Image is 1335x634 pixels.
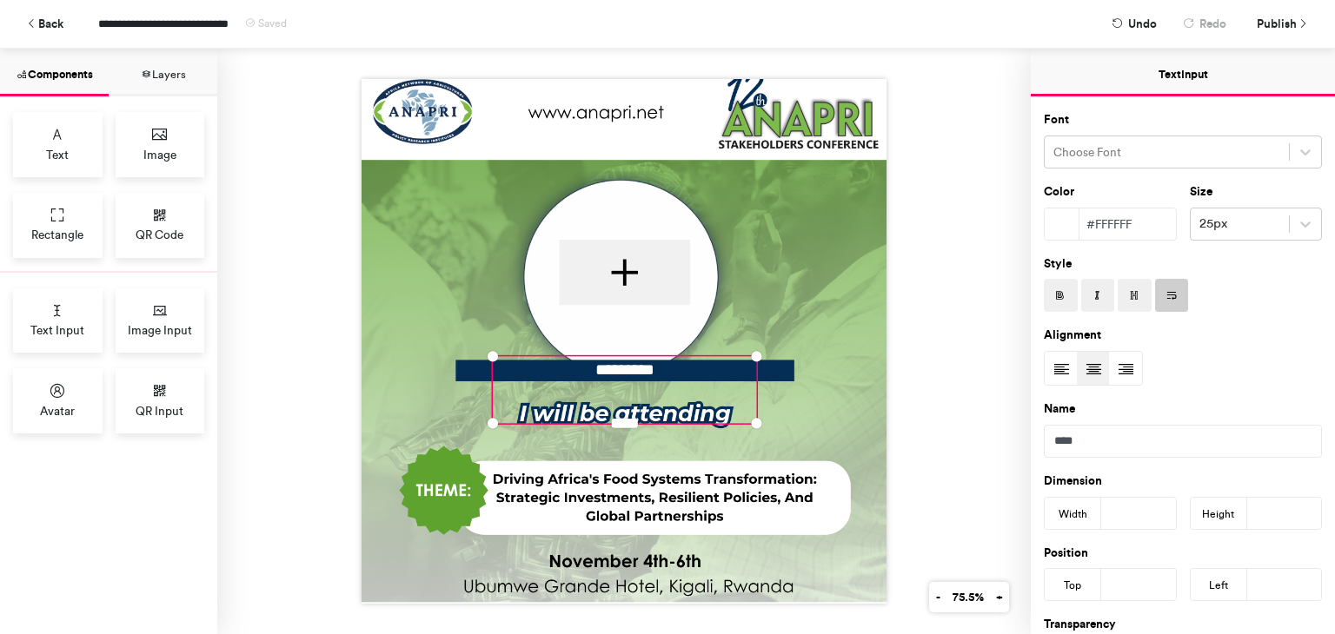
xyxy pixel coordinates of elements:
[989,582,1009,612] button: +
[929,582,946,612] button: -
[1044,351,1143,386] div: Text Alignment Picker
[128,321,192,339] span: Image Input
[1044,183,1074,201] label: Color
[1248,547,1314,613] iframe: Drift Widget Chat Controller
[1031,49,1335,96] button: Text Input
[17,9,72,39] button: Back
[1044,255,1072,273] label: Style
[1044,111,1069,129] label: Font
[1103,9,1166,39] button: Undo
[136,402,183,419] span: QR Input
[1128,9,1157,39] span: Undo
[143,146,176,163] span: Image
[31,226,83,243] span: Rectangle
[1044,545,1088,562] label: Position
[1244,9,1318,39] button: Publish
[1191,498,1247,531] div: Height
[1191,569,1247,602] div: Left
[1044,472,1102,490] label: Dimension
[1190,183,1212,201] label: Size
[258,17,287,30] span: Saved
[46,146,69,163] span: Text
[1044,327,1101,344] label: Alignment
[40,402,75,419] span: Avatar
[1044,616,1116,633] label: Transparency
[1044,400,1075,418] label: Name
[109,49,217,96] button: Layers
[946,582,990,612] button: 75.5%
[1045,498,1101,531] div: Width
[1045,569,1101,602] div: Top
[30,321,84,339] span: Text Input
[1079,208,1176,240] div: #ffffff
[1257,9,1297,39] span: Publish
[136,226,183,243] span: QR Code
